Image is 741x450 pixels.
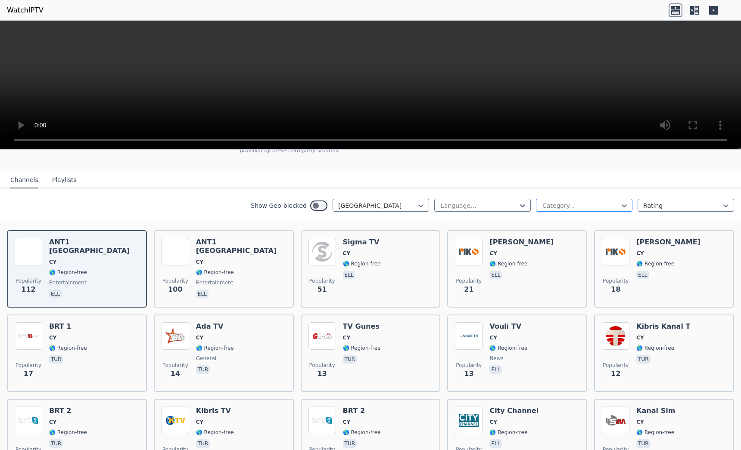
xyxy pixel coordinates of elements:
[636,429,674,436] span: 🌎 Region-free
[317,284,327,295] span: 51
[456,362,482,369] span: Popularity
[49,429,87,436] span: 🌎 Region-free
[489,407,539,415] h6: City Channel
[196,439,210,448] p: tur
[49,355,63,364] p: tur
[168,284,182,295] span: 100
[603,277,629,284] span: Popularity
[21,284,35,295] span: 112
[309,277,335,284] span: Popularity
[636,271,649,279] p: ell
[49,322,87,331] h6: BRT 1
[49,334,57,341] span: CY
[15,322,42,350] img: BRT 1
[611,369,620,379] span: 12
[7,5,44,15] a: WatchIPTV
[602,322,629,350] img: Kibris Kanal T
[196,407,234,415] h6: Kibris TV
[49,259,57,265] span: CY
[196,279,234,286] span: entertainment
[196,355,216,362] span: general
[343,355,357,364] p: tur
[49,407,87,415] h6: BRT 2
[196,334,204,341] span: CY
[196,419,204,425] span: CY
[196,365,210,374] p: tur
[343,334,351,341] span: CY
[489,345,527,351] span: 🌎 Region-free
[52,172,77,188] button: Playlists
[602,238,629,265] img: RIK Sat
[489,355,503,362] span: news
[343,419,351,425] span: CY
[343,250,351,257] span: CY
[49,238,139,255] h6: ANT1 [GEOGRAPHIC_DATA]
[456,277,482,284] span: Popularity
[455,407,483,434] img: City Channel
[636,345,674,351] span: 🌎 Region-free
[251,201,307,210] label: Show Geo-blocked
[196,269,234,276] span: 🌎 Region-free
[489,238,554,247] h6: [PERSON_NAME]
[636,250,644,257] span: CY
[489,271,502,279] p: ell
[49,439,63,448] p: tur
[489,334,497,341] span: CY
[162,238,189,265] img: ANT1 Cyprus
[343,322,381,331] h6: TV Gunes
[489,322,527,331] h6: Vouli TV
[196,345,234,351] span: 🌎 Region-free
[343,407,381,415] h6: BRT 2
[317,369,327,379] span: 13
[49,279,87,286] span: entertainment
[171,369,180,379] span: 14
[162,322,189,350] img: Ada TV
[489,250,497,257] span: CY
[16,362,41,369] span: Popularity
[24,369,33,379] span: 17
[49,290,62,298] p: ell
[308,238,336,265] img: Sigma TV
[343,260,381,267] span: 🌎 Region-free
[16,277,41,284] span: Popularity
[636,260,674,267] span: 🌎 Region-free
[343,429,381,436] span: 🌎 Region-free
[603,362,629,369] span: Popularity
[309,362,335,369] span: Popularity
[15,238,42,265] img: ANT1 Cyprus
[636,355,650,364] p: tur
[602,407,629,434] img: Kanal Sim
[636,419,644,425] span: CY
[636,322,690,331] h6: Kibris Kanal T
[489,260,527,267] span: 🌎 Region-free
[464,284,473,295] span: 21
[49,345,87,351] span: 🌎 Region-free
[455,322,483,350] img: Vouli TV
[343,439,357,448] p: tur
[489,365,502,374] p: ell
[464,369,473,379] span: 13
[162,362,188,369] span: Popularity
[636,334,644,341] span: CY
[455,238,483,265] img: RIK Sat
[636,238,701,247] h6: [PERSON_NAME]
[15,407,42,434] img: BRT 2
[162,407,189,434] img: Kibris TV
[196,238,286,255] h6: ANT1 [GEOGRAPHIC_DATA]
[162,277,188,284] span: Popularity
[196,429,234,436] span: 🌎 Region-free
[489,429,527,436] span: 🌎 Region-free
[489,419,497,425] span: CY
[343,271,355,279] p: ell
[611,284,620,295] span: 18
[308,407,336,434] img: BRT 2
[343,238,381,247] h6: Sigma TV
[636,439,650,448] p: tur
[308,322,336,350] img: TV Gunes
[196,259,204,265] span: CY
[196,290,209,298] p: ell
[636,407,675,415] h6: Kanal Sim
[10,172,38,188] button: Channels
[196,322,234,331] h6: Ada TV
[489,439,502,448] p: ell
